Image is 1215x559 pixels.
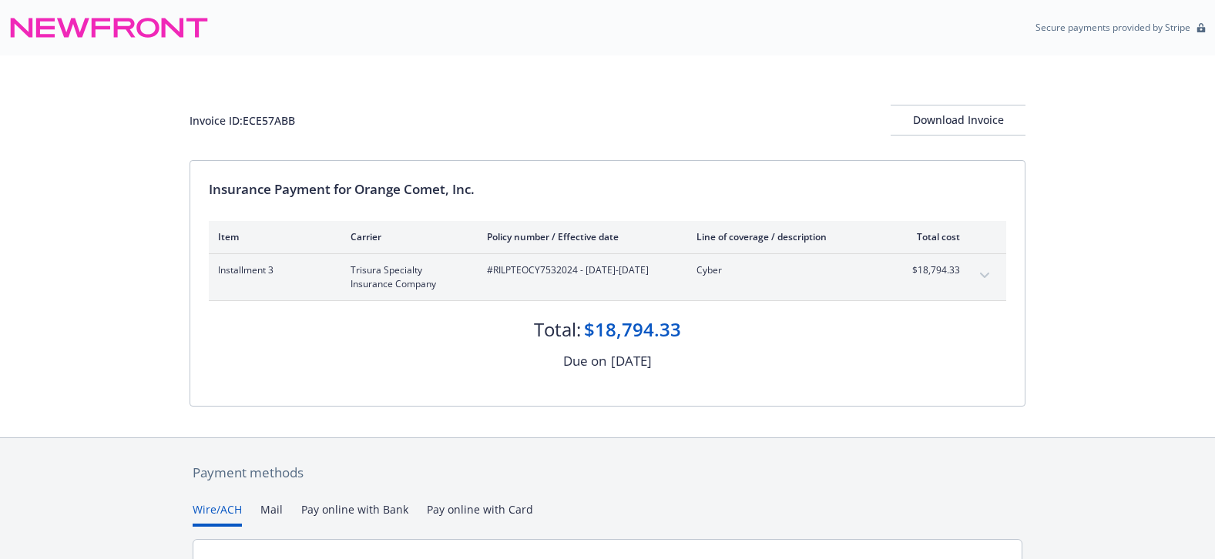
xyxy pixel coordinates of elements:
[351,230,462,243] div: Carrier
[611,351,652,371] div: [DATE]
[891,105,1025,135] div: Download Invoice
[209,179,1006,199] div: Insurance Payment for Orange Comet, Inc.
[1035,21,1190,34] p: Secure payments provided by Stripe
[891,105,1025,136] button: Download Invoice
[487,230,672,243] div: Policy number / Effective date
[193,463,1022,483] div: Payment methods
[902,230,960,243] div: Total cost
[534,316,581,343] div: Total:
[427,501,533,527] button: Pay online with Card
[696,263,878,277] span: Cyber
[351,263,462,291] span: Trisura Specialty Insurance Company
[584,316,681,343] div: $18,794.33
[218,230,326,243] div: Item
[218,263,326,277] span: Installment 3
[902,263,960,277] span: $18,794.33
[209,254,1006,300] div: Installment 3Trisura Specialty Insurance Company#RILPTEOCY7532024 - [DATE]-[DATE]Cyber$18,794.33e...
[487,263,672,277] span: #RILPTEOCY7532024 - [DATE]-[DATE]
[190,112,295,129] div: Invoice ID: ECE57ABB
[563,351,606,371] div: Due on
[301,501,408,527] button: Pay online with Bank
[193,501,242,527] button: Wire/ACH
[260,501,283,527] button: Mail
[696,230,878,243] div: Line of coverage / description
[972,263,997,288] button: expand content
